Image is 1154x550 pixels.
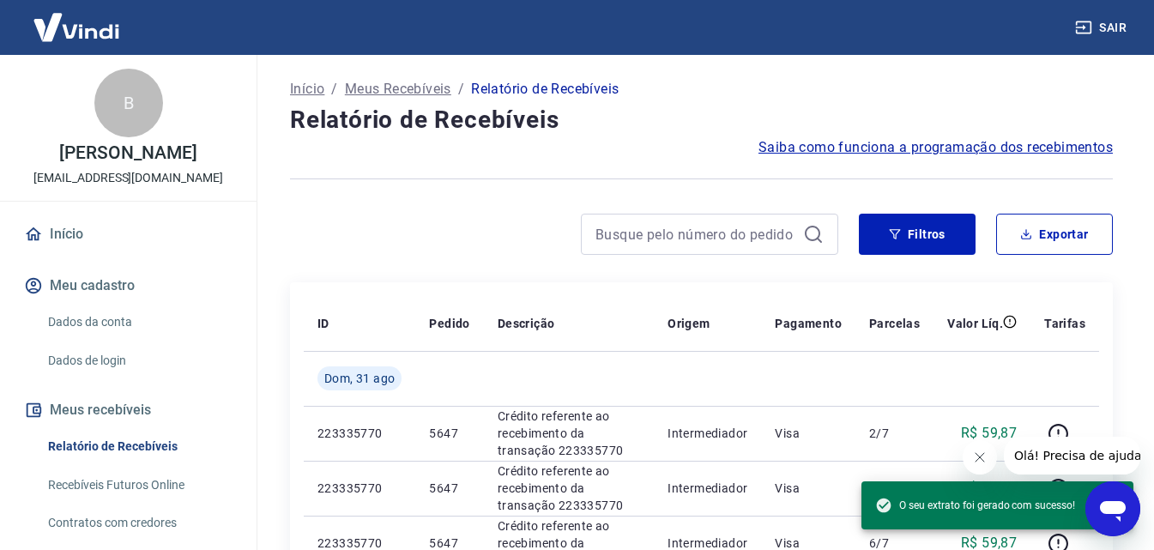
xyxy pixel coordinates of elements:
[775,425,842,442] p: Visa
[21,215,236,253] a: Início
[21,267,236,305] button: Meu cadastro
[41,468,236,503] a: Recebíveis Futuros Online
[668,425,747,442] p: Intermediador
[961,478,1017,499] p: R$ 59,87
[33,169,223,187] p: [EMAIL_ADDRESS][DOMAIN_NAME]
[963,440,997,474] iframe: Fechar mensagem
[775,315,842,332] p: Pagamento
[21,391,236,429] button: Meus recebíveis
[317,315,329,332] p: ID
[59,144,196,162] p: [PERSON_NAME]
[498,408,640,459] p: Crédito referente ao recebimento da transação 223335770
[668,315,710,332] p: Origem
[290,79,324,100] a: Início
[41,343,236,378] a: Dados de login
[41,505,236,541] a: Contratos com credores
[1004,437,1140,474] iframe: Mensagem da empresa
[290,103,1113,137] h4: Relatório de Recebíveis
[1044,315,1085,332] p: Tarifas
[947,315,1003,332] p: Valor Líq.
[869,480,920,497] p: 3/7
[10,12,144,26] span: Olá! Precisa de ajuda?
[429,425,469,442] p: 5647
[595,221,796,247] input: Busque pelo número do pedido
[41,305,236,340] a: Dados da conta
[317,480,402,497] p: 223335770
[1085,481,1140,536] iframe: Botão para abrir a janela de mensagens
[775,480,842,497] p: Visa
[471,79,619,100] p: Relatório de Recebíveis
[875,497,1075,514] span: O seu extrato foi gerado com sucesso!
[41,429,236,464] a: Relatório de Recebíveis
[21,1,132,53] img: Vindi
[758,137,1113,158] a: Saiba como funciona a programação dos recebimentos
[961,423,1017,444] p: R$ 59,87
[429,315,469,332] p: Pedido
[498,315,555,332] p: Descrição
[1072,12,1133,44] button: Sair
[324,370,395,387] span: Dom, 31 ago
[859,214,976,255] button: Filtros
[498,462,640,514] p: Crédito referente ao recebimento da transação 223335770
[345,79,451,100] a: Meus Recebíveis
[94,69,163,137] div: B
[317,425,402,442] p: 223335770
[869,315,920,332] p: Parcelas
[458,79,464,100] p: /
[996,214,1113,255] button: Exportar
[869,425,920,442] p: 2/7
[429,480,469,497] p: 5647
[668,480,747,497] p: Intermediador
[331,79,337,100] p: /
